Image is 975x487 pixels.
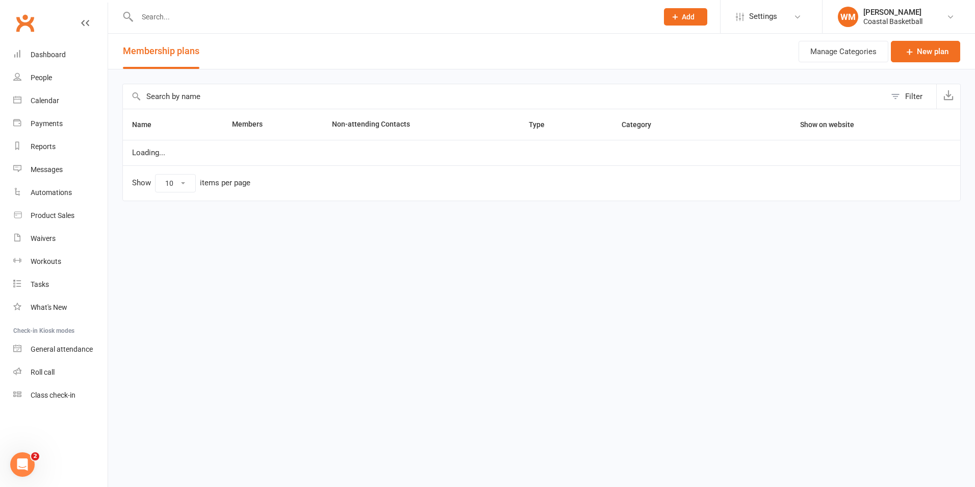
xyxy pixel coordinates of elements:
iframe: Intercom live chat [10,452,35,477]
div: Roll call [31,368,55,376]
a: Workouts [13,250,108,273]
th: Members [223,109,323,140]
a: Clubworx [12,10,38,36]
input: Search... [134,10,651,24]
a: Product Sales [13,204,108,227]
div: Messages [31,165,63,174]
div: What's New [31,303,67,311]
span: Show on website [800,120,854,129]
button: Name [132,118,163,131]
div: [PERSON_NAME] [863,8,922,17]
th: Non-attending Contacts [323,109,520,140]
div: Show [132,174,250,192]
a: Waivers [13,227,108,250]
div: Dashboard [31,51,66,59]
span: Category [622,120,662,129]
div: Workouts [31,257,61,265]
a: Automations [13,181,108,204]
div: Waivers [31,234,56,242]
div: Filter [905,90,922,103]
a: People [13,66,108,89]
div: WM [838,7,858,27]
div: Calendar [31,96,59,105]
div: Tasks [31,280,49,288]
div: Payments [31,119,63,128]
div: Class check-in [31,391,75,399]
button: Add [664,8,707,26]
span: Settings [749,5,777,28]
a: Reports [13,135,108,158]
span: Name [132,120,163,129]
a: Calendar [13,89,108,112]
button: Filter [886,84,936,109]
a: Payments [13,112,108,135]
div: Automations [31,188,72,197]
div: People [31,74,52,82]
button: Show on website [791,118,865,131]
div: Reports [31,142,56,151]
a: Class kiosk mode [13,384,108,407]
button: Type [529,118,556,131]
a: Messages [13,158,108,181]
div: Coastal Basketball [863,17,922,26]
a: What's New [13,296,108,319]
a: Roll call [13,361,108,384]
button: Category [622,118,662,131]
input: Search by name [123,84,886,109]
a: General attendance kiosk mode [13,338,108,361]
a: New plan [891,41,960,62]
div: items per page [200,179,250,187]
td: Loading... [123,140,960,165]
div: Product Sales [31,211,74,220]
div: General attendance [31,345,93,353]
button: Membership plans [123,34,199,69]
span: Add [682,13,695,21]
span: Type [529,120,556,129]
button: Manage Categories [799,41,888,62]
a: Tasks [13,273,108,296]
a: Dashboard [13,43,108,66]
span: 2 [31,452,39,460]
